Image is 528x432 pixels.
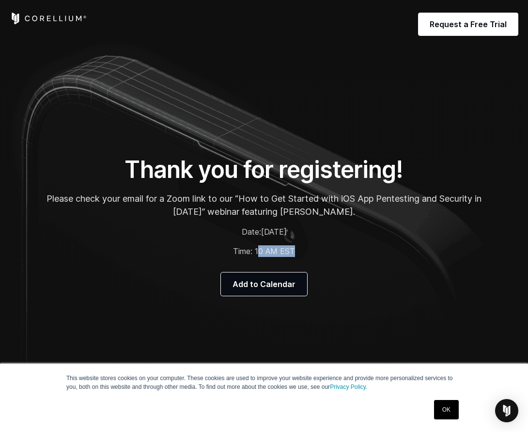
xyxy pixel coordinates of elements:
[46,192,482,218] p: Please check your email for a Zoom link to our “How to Get Started with iOS App Pentesting and Se...
[10,13,87,24] a: Corellium Home
[434,400,459,419] a: OK
[233,278,295,290] span: Add to Calendar
[261,227,287,237] span: [DATE]
[418,13,518,36] a: Request a Free Trial
[495,399,518,422] div: Open Intercom Messenger
[430,18,507,30] span: Request a Free Trial
[46,245,482,257] p: Time: 10 AM EST
[66,374,462,391] p: This website stores cookies on your computer. These cookies are used to improve your website expe...
[46,155,482,184] h1: Thank you for registering!
[330,384,367,390] a: Privacy Policy.
[221,272,307,296] a: Add to Calendar
[46,226,482,238] p: Date:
